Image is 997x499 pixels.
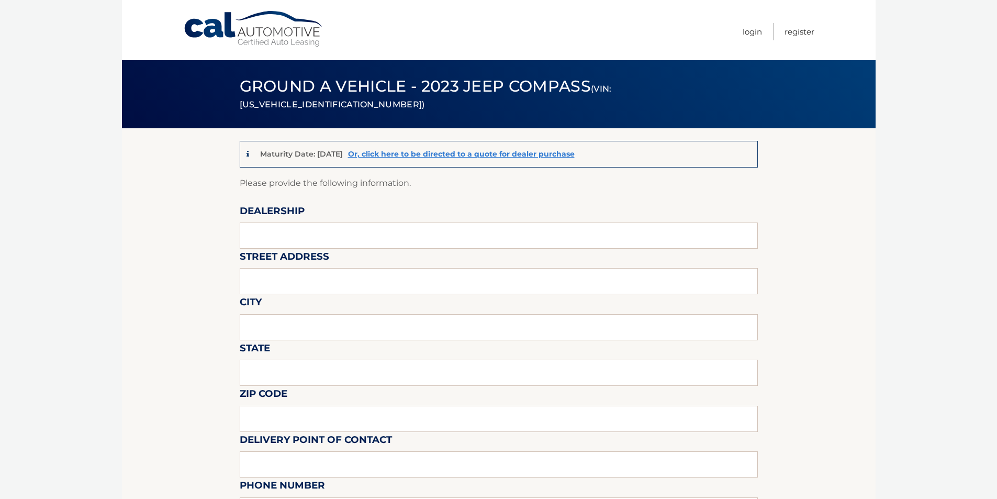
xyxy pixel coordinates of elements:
p: Please provide the following information. [240,176,758,191]
small: (VIN: [US_VEHICLE_IDENTIFICATION_NUMBER]) [240,84,612,109]
a: Register [785,23,814,40]
label: Street Address [240,249,329,268]
a: Cal Automotive [183,10,324,48]
label: State [240,340,270,360]
a: Or, click here to be directed to a quote for dealer purchase [348,149,575,159]
label: City [240,294,262,314]
span: Ground a Vehicle - 2023 Jeep Compass [240,76,612,112]
p: Maturity Date: [DATE] [260,149,343,159]
a: Login [743,23,762,40]
label: Phone Number [240,478,325,497]
label: Zip Code [240,386,287,405]
label: Dealership [240,203,305,223]
label: Delivery Point of Contact [240,432,392,451]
